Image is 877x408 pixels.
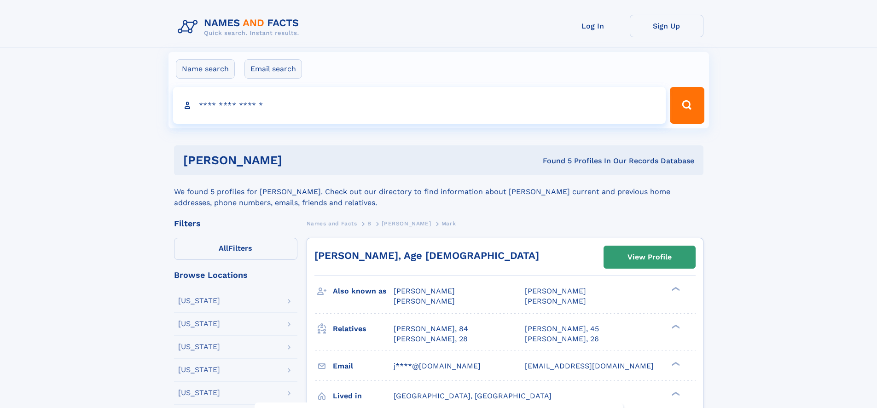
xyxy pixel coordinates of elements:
span: [EMAIL_ADDRESS][DOMAIN_NAME] [525,362,654,370]
div: [US_STATE] [178,320,220,328]
a: Names and Facts [307,218,357,229]
div: ❯ [669,323,680,329]
a: [PERSON_NAME], 28 [394,334,468,344]
span: [PERSON_NAME] [525,297,586,305]
div: View Profile [627,247,672,268]
div: [US_STATE] [178,297,220,305]
a: [PERSON_NAME], Age [DEMOGRAPHIC_DATA] [314,250,539,261]
a: [PERSON_NAME], 45 [525,324,599,334]
input: search input [173,87,666,124]
div: Filters [174,219,297,228]
label: Filters [174,238,297,260]
div: Found 5 Profiles In Our Records Database [412,156,694,166]
a: [PERSON_NAME], 26 [525,334,599,344]
img: Logo Names and Facts [174,15,307,40]
a: [PERSON_NAME] [382,218,431,229]
span: [PERSON_NAME] [394,297,455,305]
div: [US_STATE] [178,366,220,374]
a: [PERSON_NAME], 84 [394,324,468,334]
span: All [219,244,228,253]
div: [US_STATE] [178,389,220,397]
span: [PERSON_NAME] [525,287,586,295]
a: Log In [556,15,630,37]
div: We found 5 profiles for [PERSON_NAME]. Check out our directory to find information about [PERSON_... [174,175,703,208]
div: [US_STATE] [178,343,220,351]
a: B [367,218,372,229]
div: ❯ [669,391,680,397]
span: [PERSON_NAME] [382,220,431,227]
h1: [PERSON_NAME] [183,155,412,166]
div: ❯ [669,361,680,367]
label: Email search [244,59,302,79]
h3: Lived in [333,388,394,404]
span: [PERSON_NAME] [394,287,455,295]
label: Name search [176,59,235,79]
span: B [367,220,372,227]
span: Mark [441,220,456,227]
button: Search Button [670,87,704,124]
h3: Also known as [333,283,394,299]
a: Sign Up [630,15,703,37]
h3: Relatives [333,321,394,337]
div: Browse Locations [174,271,297,279]
span: [GEOGRAPHIC_DATA], [GEOGRAPHIC_DATA] [394,391,552,400]
a: View Profile [604,246,695,268]
h3: Email [333,358,394,374]
div: ❯ [669,286,680,292]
